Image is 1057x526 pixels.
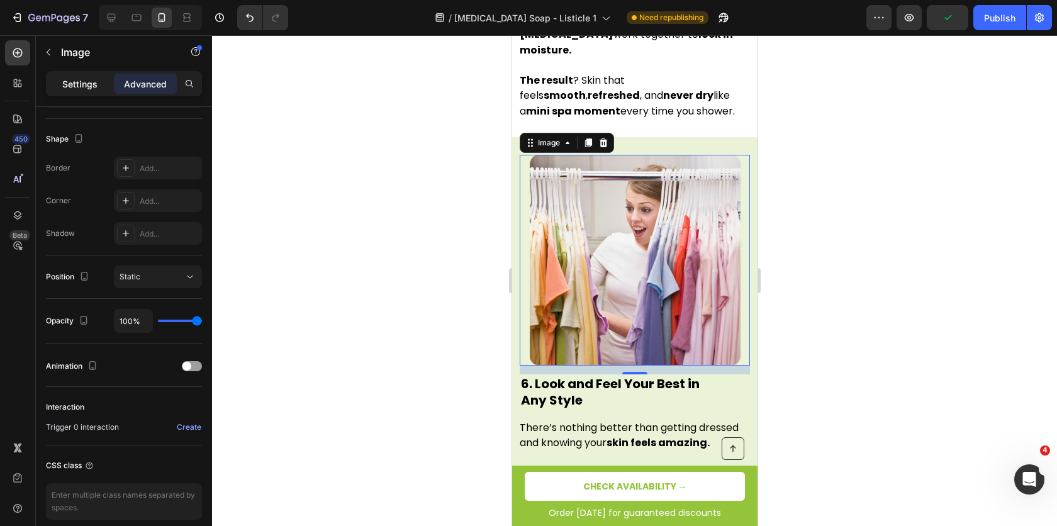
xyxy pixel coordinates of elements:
span: [MEDICAL_DATA] Soap - Listicle 1 [454,11,596,25]
input: Auto [115,310,152,332]
span: Static [120,272,140,281]
span: ? Skin that feels , , and like a every time you shower. [8,38,223,83]
div: Undo/Redo [237,5,288,30]
span: Need republishing [639,12,703,23]
strong: refreshed [75,53,128,67]
div: Publish [984,11,1015,25]
strong: never dry [151,53,201,67]
div: Shape [46,131,86,148]
div: Corner [46,195,71,206]
div: Border [46,162,70,174]
p: Advanced [124,77,167,91]
iframe: Intercom live chat [1014,464,1044,495]
span: / [449,11,452,25]
button: Publish [973,5,1026,30]
span: Trigger 0 interaction [46,422,119,433]
p: Image [61,45,168,60]
strong: mini spa moment [14,69,108,83]
button: 7 [5,5,94,30]
strong: smooth [31,53,74,67]
strong: skin feels amazing. [94,400,198,415]
div: Opacity [46,313,91,330]
div: CSS class [46,460,94,471]
div: Create [177,422,201,433]
p: Settings [62,77,98,91]
div: 450 [12,134,30,144]
strong: 6. Look and Feel Your Best in [9,340,187,357]
div: Beta [9,230,30,240]
strong: The result [8,38,61,52]
div: Add... [140,228,199,240]
iframe: Design area [512,35,758,526]
button: Create [176,420,202,435]
button: Static [114,266,202,288]
div: Add... [140,196,199,207]
div: Image [23,102,50,113]
div: Position [46,269,92,286]
p: 7 [82,10,88,25]
img: gempages_490566249948906353-155bf2ae-a125-477b-956c-43fc4e9b2f60.webp [18,120,228,330]
div: Interaction [46,401,84,413]
strong: Any Style [9,356,70,374]
div: Shadow [46,228,75,239]
div: Animation [46,358,100,375]
span: 4 [1040,445,1050,456]
div: Add... [140,163,199,174]
span: There’s nothing better than getting dressed and knowing your [8,385,226,415]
